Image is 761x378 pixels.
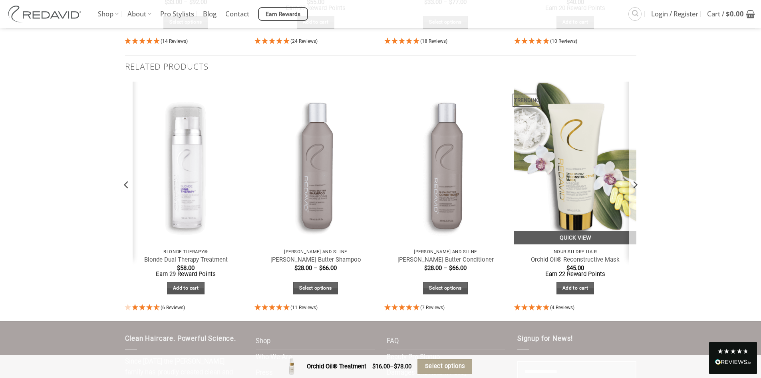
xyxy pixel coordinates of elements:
span: Select options [425,362,465,371]
a: Blonde Dual Therapy Treatment [144,256,228,264]
span: – [443,264,447,272]
button: Previous [121,81,133,320]
a: Add to cart: “Orchid Oil® Reconstructive Mask” [556,282,594,294]
a: Orchid Oil® Reconstructive Mask [531,256,620,264]
span: 4.67 Stars - 6 Reviews [161,305,185,310]
span: $ [394,363,397,370]
div: 5 Stars - 7 Reviews [384,303,506,314]
a: Quick View [514,231,636,245]
p: Blonde Therapy® [129,249,242,254]
span: Earn 22 Reward Points [545,270,605,278]
a: Search [628,7,642,20]
p: Nourish Dry Hair [518,249,632,254]
img: REDAVID Shea Butter Conditioner - 1 [384,82,506,244]
div: 5 Stars - 4 Reviews [514,303,636,314]
bdi: 45.00 [566,264,584,272]
span: 4.93 Stars - 14 Reviews [161,38,188,44]
img: REDAVID Blonde Dual Therapy for Blonde and Highlighted Hair [125,82,246,244]
bdi: 66.00 [449,264,467,272]
span: $ [726,9,730,18]
bdi: 16.00 [372,363,390,370]
span: Cart / [707,4,744,24]
span: 5 Stars - 7 Reviews [420,305,445,310]
span: – [314,264,318,272]
img: REDAVID Salon Products | United States [6,6,86,22]
button: Select options [417,359,472,374]
img: REDAVID Orchid Oil Treatment 90ml [283,358,301,376]
img: REDAVID Shea Butter Shampoo [254,82,376,244]
span: 5 Stars - 10 Reviews [550,38,577,44]
span: $ [319,264,322,272]
span: $ [566,264,570,272]
a: [PERSON_NAME] Butter Shampoo [270,256,361,264]
a: Select options for “Shea Butter Shampoo” [293,282,338,294]
span: $ [177,264,180,272]
span: Earn Rewards [266,10,301,19]
a: Select options for “Shea Butter Conditioner” [423,282,468,294]
span: Clean Haircare. Powerful Science. [125,335,236,342]
div: 4.92 Stars - 24 Reviews [254,36,376,47]
bdi: 78.00 [394,363,411,370]
span: $ [294,264,298,272]
div: 4.93 Stars - 14 Reviews [125,36,246,47]
span: Signup for News! [517,335,573,342]
span: Earn 29 Reward Points [156,270,216,278]
span: $ [424,264,427,272]
div: Read All Reviews [709,342,757,374]
img: REVIEWS.io [715,359,751,365]
div: 4.67 Stars - 6 Reviews [125,303,246,314]
bdi: 0.00 [726,9,744,18]
a: Beauty Pro Signup [387,350,440,365]
span: $ [372,363,376,370]
a: [PERSON_NAME] Butter Conditioner [397,256,494,264]
a: Who We Are [256,350,292,365]
span: Login / Register [651,4,698,24]
h3: Related products [125,56,636,78]
p: [PERSON_NAME] and Shine [388,249,502,254]
a: Earn Rewards [258,7,308,21]
bdi: 28.00 [424,264,442,272]
strong: Orchid Oil® Treatment [307,363,366,370]
div: 5 Stars - 10 Reviews [514,36,636,47]
a: FAQ [387,334,399,349]
span: $ [449,264,452,272]
img: REDAVID Orchid Oil Reconstructive Mask [514,82,636,244]
div: Read All Reviews [715,358,751,368]
span: 4.92 Stars - 24 Reviews [290,38,318,44]
div: 4.91 Stars - 11 Reviews [254,303,376,314]
bdi: 28.00 [294,264,312,272]
span: 4.94 Stars - 18 Reviews [420,38,447,44]
bdi: 66.00 [319,264,337,272]
div: 4.94 Stars - 18 Reviews [384,36,506,47]
button: Next [629,81,641,320]
span: 4.91 Stars - 11 Reviews [290,305,318,310]
div: 4.8 Stars [717,348,749,354]
span: – [390,362,394,372]
a: Shop [256,334,270,349]
span: 5 Stars - 4 Reviews [550,305,574,310]
bdi: 58.00 [177,264,195,272]
a: Add to cart: “Blonde Dual Therapy Treatment” [167,282,205,294]
p: [PERSON_NAME] and Shine [258,249,372,254]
